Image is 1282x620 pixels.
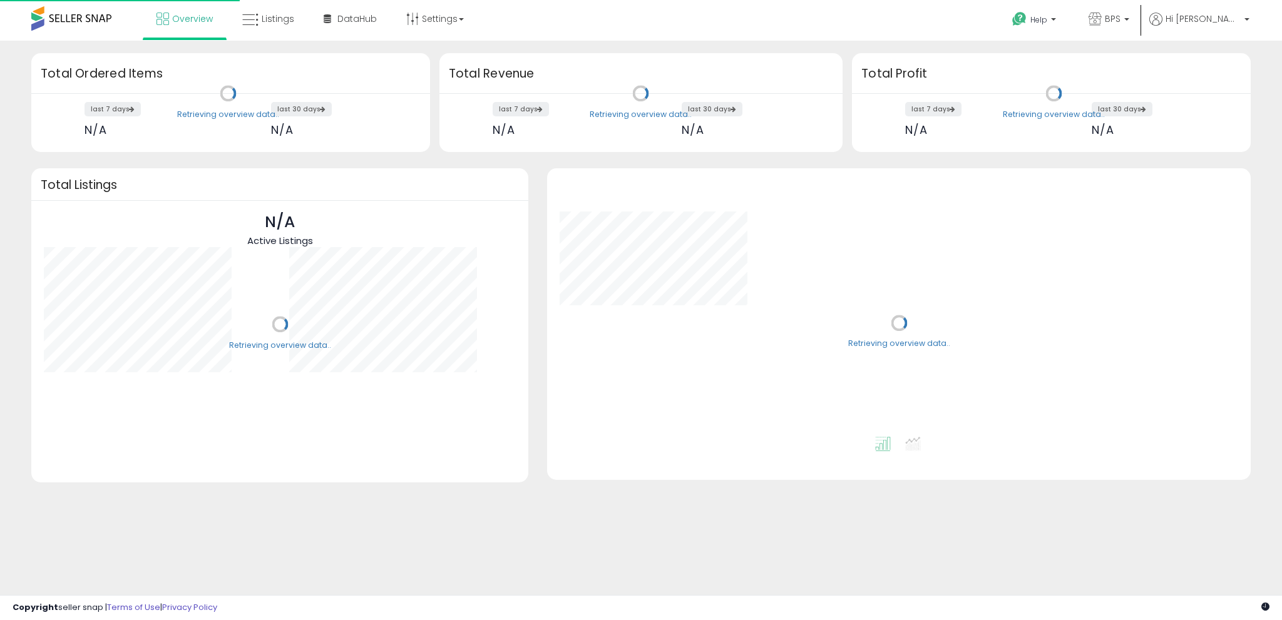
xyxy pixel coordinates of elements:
a: Hi [PERSON_NAME] [1149,13,1249,41]
span: DataHub [337,13,377,25]
div: Retrieving overview data.. [229,340,331,351]
span: Overview [172,13,213,25]
div: Retrieving overview data.. [848,338,950,350]
span: Listings [262,13,294,25]
span: Help [1030,14,1047,25]
div: Retrieving overview data.. [590,109,692,120]
div: Retrieving overview data.. [177,109,279,120]
div: Retrieving overview data.. [1003,109,1105,120]
span: Hi [PERSON_NAME] [1166,13,1241,25]
i: Get Help [1012,11,1027,27]
a: Help [1002,2,1069,41]
span: BPS [1105,13,1120,25]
